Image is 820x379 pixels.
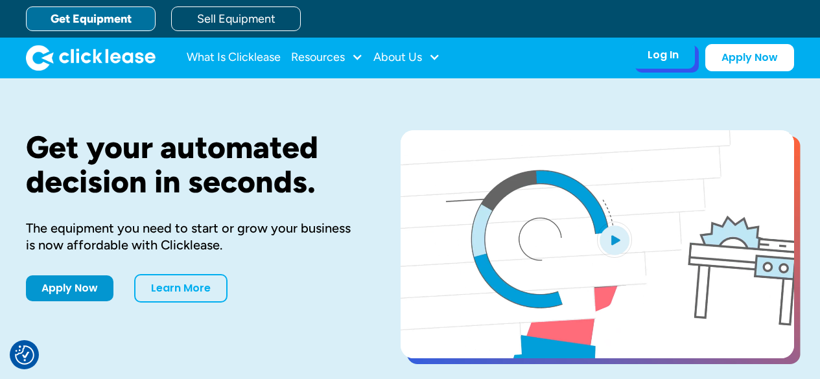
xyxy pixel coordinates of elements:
[26,275,113,301] a: Apply Now
[648,49,679,62] div: Log In
[15,345,34,365] button: Consent Preferences
[26,45,156,71] a: home
[597,222,632,258] img: Blue play button logo on a light blue circular background
[291,45,363,71] div: Resources
[187,45,281,71] a: What Is Clicklease
[26,220,359,253] div: The equipment you need to start or grow your business is now affordable with Clicklease.
[171,6,301,31] a: Sell Equipment
[26,45,156,71] img: Clicklease logo
[15,345,34,365] img: Revisit consent button
[705,44,794,71] a: Apply Now
[26,6,156,31] a: Get Equipment
[401,130,794,358] a: open lightbox
[26,130,359,199] h1: Get your automated decision in seconds.
[373,45,440,71] div: About Us
[134,274,228,303] a: Learn More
